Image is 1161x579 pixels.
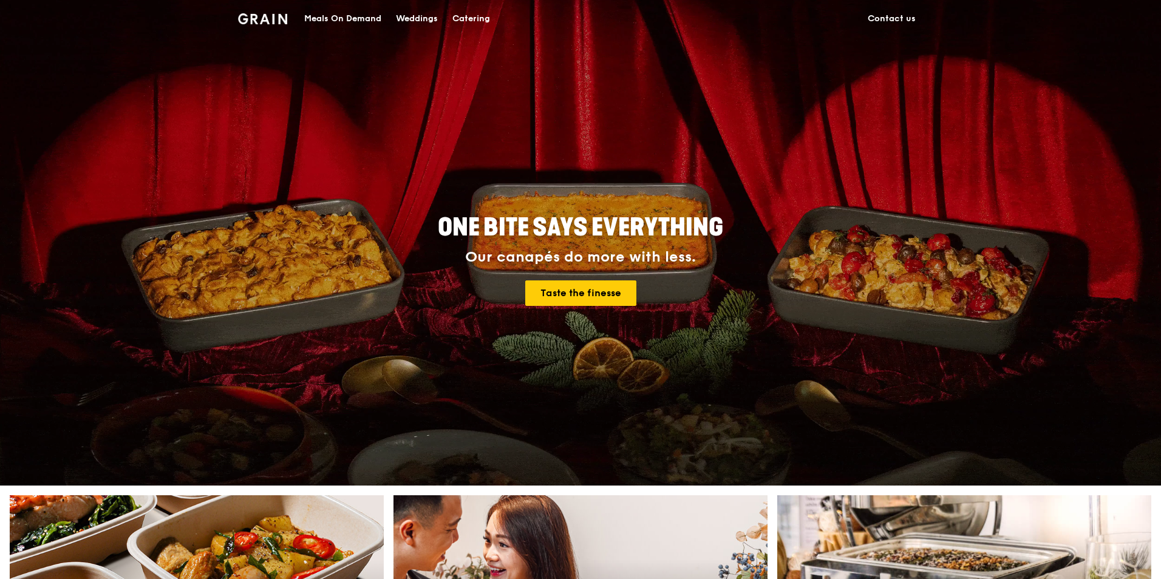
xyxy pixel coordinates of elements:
div: Meals On Demand [304,1,381,37]
a: Taste the finesse [525,280,636,306]
a: Contact us [860,1,923,37]
a: Catering [445,1,497,37]
div: Catering [452,1,490,37]
span: ONE BITE SAYS EVERYTHING [438,213,723,242]
div: Our canapés do more with less. [362,249,799,266]
div: Weddings [396,1,438,37]
img: Grain [238,13,287,24]
a: Weddings [389,1,445,37]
